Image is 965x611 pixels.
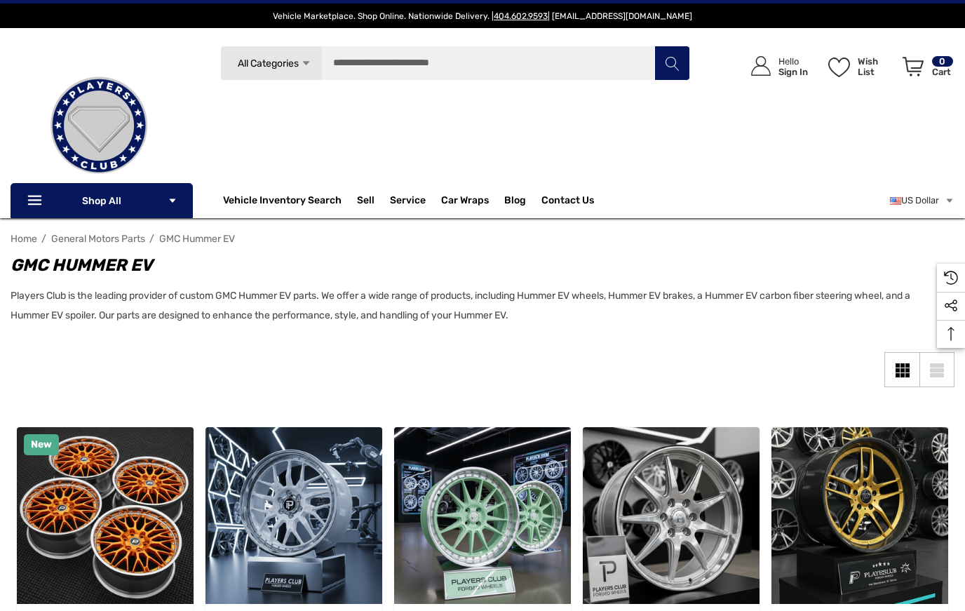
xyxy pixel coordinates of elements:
[944,299,958,313] svg: Social Media
[11,183,193,218] p: Shop All
[357,187,390,215] a: Sell
[357,194,374,210] span: Sell
[822,42,896,90] a: Wish List Wish List
[583,427,760,604] a: Players Club 9 Straight Monoblock Wheels,Price range from $4,500.00 to $7,500.00
[29,55,169,196] img: Players Club | Cars For Sale
[654,46,689,81] button: Search
[932,56,953,67] p: 0
[205,427,382,604] img: Louis Vuitton Players Club 5W 2-Piece Wheels
[903,57,924,76] svg: Review Your Cart
[884,352,919,387] a: Grid View
[220,46,322,81] a: All Categories Icon Arrow Down Icon Arrow Up
[778,56,808,67] p: Hello
[223,194,342,210] a: Vehicle Inventory Search
[778,67,808,77] p: Sign In
[11,286,940,325] p: Players Club is the leading provider of custom GMC Hummer EV parts. We offer a wide range of prod...
[771,427,948,604] a: Players Club Carbon Fiber 5 Shot Wheels,Price range from $14,000.00 to $22,000.00
[394,427,571,604] a: Players Club 12 Straight 2-Piece Wheels,Price range from $4,500.00 to $7,500.00
[771,427,948,604] img: Players Club Carbon Fiber 5 Shot Wheels
[504,194,526,210] a: Blog
[205,427,382,604] a: Players Club 5W 2-Piece Wheels,Price range from $4,500.00 to $7,500.00
[31,438,52,450] span: New
[441,187,504,215] a: Car Wraps
[11,253,940,278] h1: GMC Hummer EV
[896,42,954,97] a: Cart with 0 items
[11,233,37,245] a: Home
[932,67,953,77] p: Cart
[390,194,426,210] a: Service
[51,233,145,245] a: General Motors Parts
[937,327,965,341] svg: Top
[26,193,47,209] svg: Icon Line
[237,58,298,69] span: All Categories
[751,56,771,76] svg: Icon User Account
[541,194,594,210] a: Contact Us
[828,58,850,77] svg: Wish List
[858,56,895,77] p: Wish List
[11,227,954,251] nav: Breadcrumb
[168,196,177,206] svg: Icon Arrow Down
[394,427,571,604] img: Players Club 12 Straight 2-Piece Wheels
[919,352,954,387] a: List View
[494,11,548,21] a: 404.602.9593
[735,42,815,90] a: Sign in
[17,427,194,604] a: Players Club 14Y Straight 2-Piece Wheels,Price range from $4,500.00 to $7,500.00
[273,11,692,21] span: Vehicle Marketplace. Shop Online. Nationwide Delivery. | | [EMAIL_ADDRESS][DOMAIN_NAME]
[301,58,311,69] svg: Icon Arrow Down
[17,427,194,604] img: Players Club 14Y Straight 2-Piece Wheels
[944,271,958,285] svg: Recently Viewed
[441,194,489,210] span: Car Wraps
[583,427,760,604] img: Players Club 9 Straight Monoblock Wheels
[159,233,235,245] a: GMC Hummer EV
[890,187,954,215] a: USD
